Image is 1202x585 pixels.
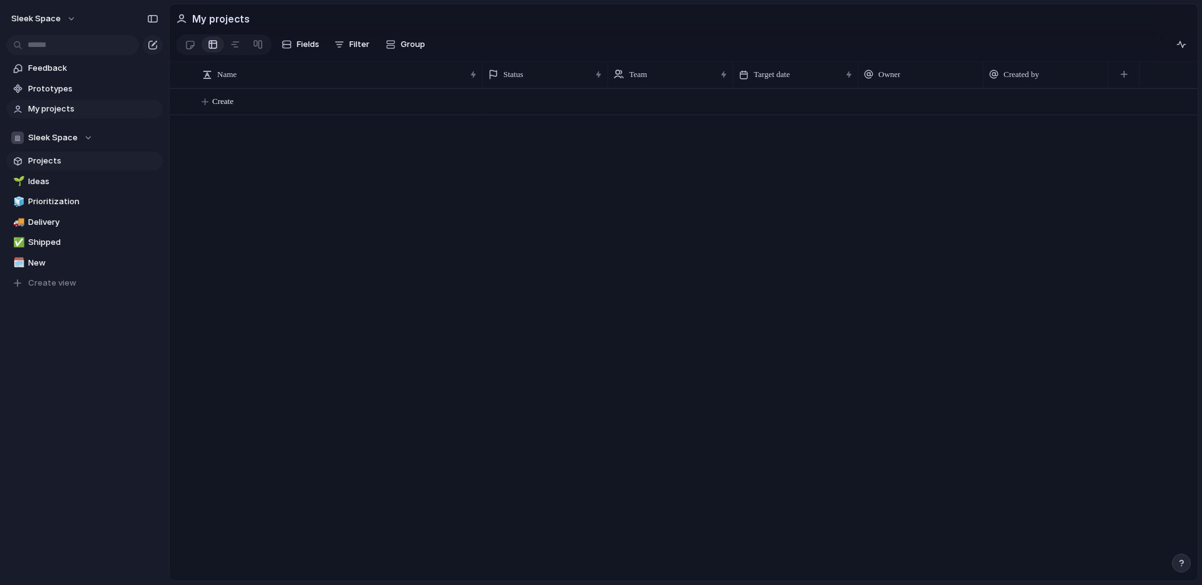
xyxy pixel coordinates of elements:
a: 🌱Ideas [6,172,163,191]
span: Owner [878,68,900,81]
button: 🚚 [11,216,24,229]
span: Sleek Space [28,132,78,144]
button: Filter [329,34,374,54]
span: Create view [28,277,76,289]
a: 🗓️New [6,254,163,272]
span: Create [212,95,234,108]
a: Prototypes [6,80,163,98]
span: Prototypes [28,83,158,95]
span: Status [503,68,523,81]
span: Shipped [28,236,158,249]
button: Fields [277,34,324,54]
button: 🧊 [11,195,24,208]
a: My projects [6,100,163,118]
a: Projects [6,152,163,170]
span: Sleek Space [11,13,61,25]
button: ✅ [11,236,24,249]
span: Group [401,38,425,51]
h2: My projects [192,11,250,26]
button: Create view [6,274,163,292]
a: Feedback [6,59,163,78]
div: 🌱 [13,174,22,189]
div: 🧊 [13,195,22,209]
button: 🌱 [11,175,24,188]
div: 🗓️ [13,256,22,270]
span: Delivery [28,216,158,229]
a: ✅Shipped [6,233,163,252]
a: 🧊Prioritization [6,192,163,211]
button: Sleek Space [6,128,163,147]
a: 🚚Delivery [6,213,163,232]
button: 🗓️ [11,257,24,269]
span: Feedback [28,62,158,75]
span: Projects [28,155,158,167]
span: Ideas [28,175,158,188]
span: Filter [349,38,369,51]
button: Group [379,34,431,54]
span: My projects [28,103,158,115]
div: ✅ [13,236,22,250]
span: Name [217,68,237,81]
span: Target date [754,68,790,81]
span: Prioritization [28,195,158,208]
span: Fields [297,38,319,51]
span: New [28,257,158,269]
div: 🚚 [13,215,22,229]
span: Team [629,68,647,81]
span: Created by [1004,68,1039,81]
button: Sleek Space [6,9,83,29]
